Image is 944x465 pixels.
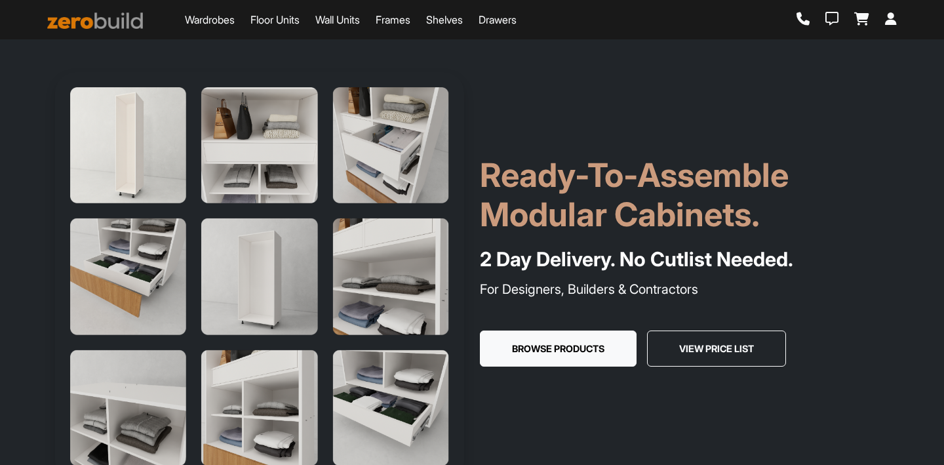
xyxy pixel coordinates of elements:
[426,12,463,28] a: Shelves
[47,12,143,29] img: ZeroBuild logo
[250,12,300,28] a: Floor Units
[647,331,786,367] button: View Price List
[479,12,517,28] a: Drawers
[480,155,889,234] h1: Ready-To-Assemble Modular Cabinets.
[185,12,235,28] a: Wardrobes
[315,12,360,28] a: Wall Units
[480,279,889,299] p: For Designers, Builders & Contractors
[480,245,889,274] h4: 2 Day Delivery. No Cutlist Needed.
[480,331,637,367] button: Browse Products
[376,12,410,28] a: Frames
[885,12,897,27] a: Login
